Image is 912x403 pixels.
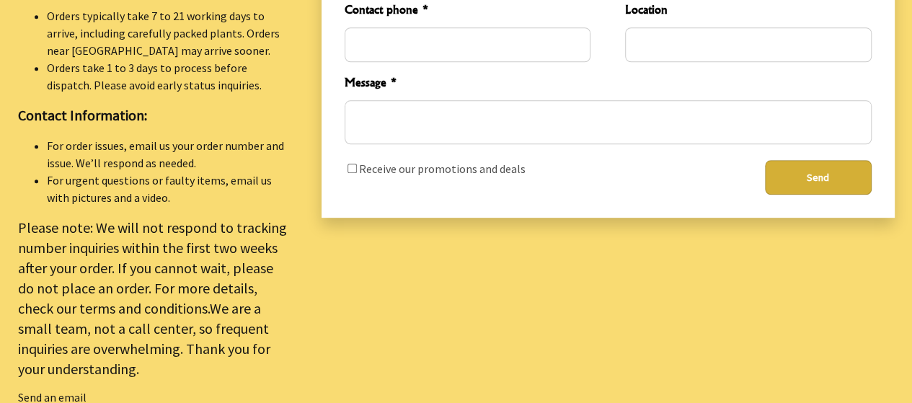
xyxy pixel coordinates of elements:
span: Message * [345,74,872,94]
input: Location [625,27,871,62]
span: Location [625,1,871,22]
label: Receive our promotions and deals [359,161,526,176]
input: Contact phone * [345,27,590,62]
button: Send [765,160,872,195]
textarea: Message * [345,100,872,144]
li: For order issues, email us your order number and issue. We’ll respond as needed. [47,137,287,172]
li: Orders typically take 7 to 21 working days to arrive, including carefully packed plants. Orders n... [47,7,287,59]
li: For urgent questions or faulty items, email us with pictures and a video. [47,172,287,206]
strong: Contact Information: [18,106,147,124]
span: Contact phone * [345,1,590,22]
big: Please note: We will not respond to tracking number inquiries within the first two weeks after yo... [18,218,287,378]
li: Orders take 1 to 3 days to process before dispatch. Please avoid early status inquiries. [47,59,287,94]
